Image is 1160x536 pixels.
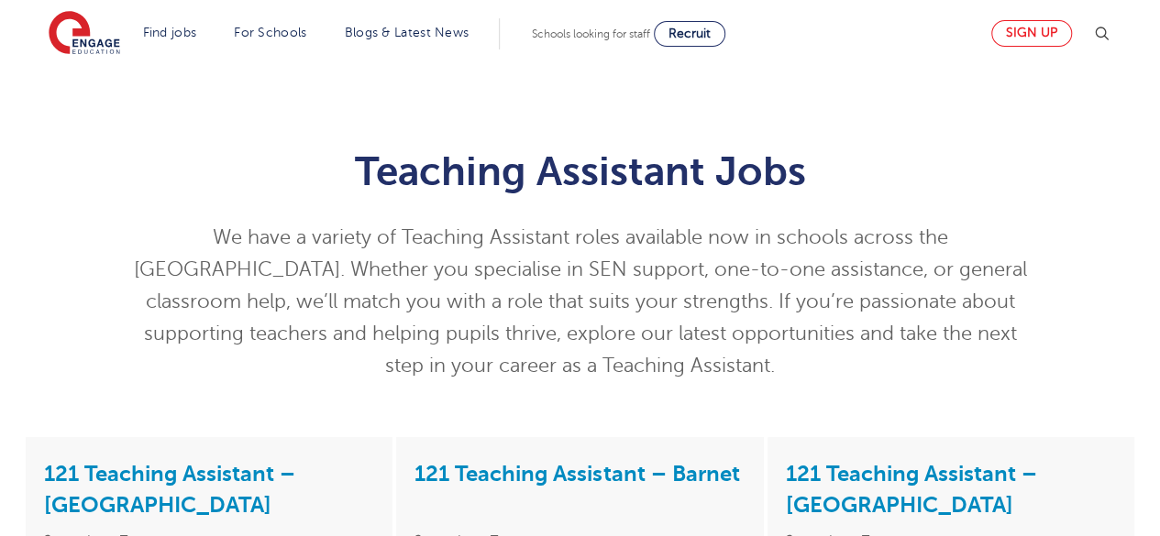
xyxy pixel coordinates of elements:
a: Blogs & Latest News [345,26,470,39]
a: For Schools [234,26,306,39]
span: Recruit [668,27,711,40]
a: 121 Teaching Assistant – [GEOGRAPHIC_DATA] [44,461,295,518]
img: Engage Education [49,11,120,57]
a: 121 Teaching Assistant – [GEOGRAPHIC_DATA] [786,461,1037,518]
a: 121 Teaching Assistant – Barnet [414,461,739,487]
h1: Teaching Assistant Jobs [130,148,1030,194]
a: Recruit [654,21,725,47]
span: Schools looking for staff [532,27,650,40]
p: We have a variety of Teaching Assistant roles available now in schools across the [GEOGRAPHIC_DAT... [130,222,1030,382]
a: Find jobs [143,26,197,39]
a: Sign up [991,20,1072,47]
